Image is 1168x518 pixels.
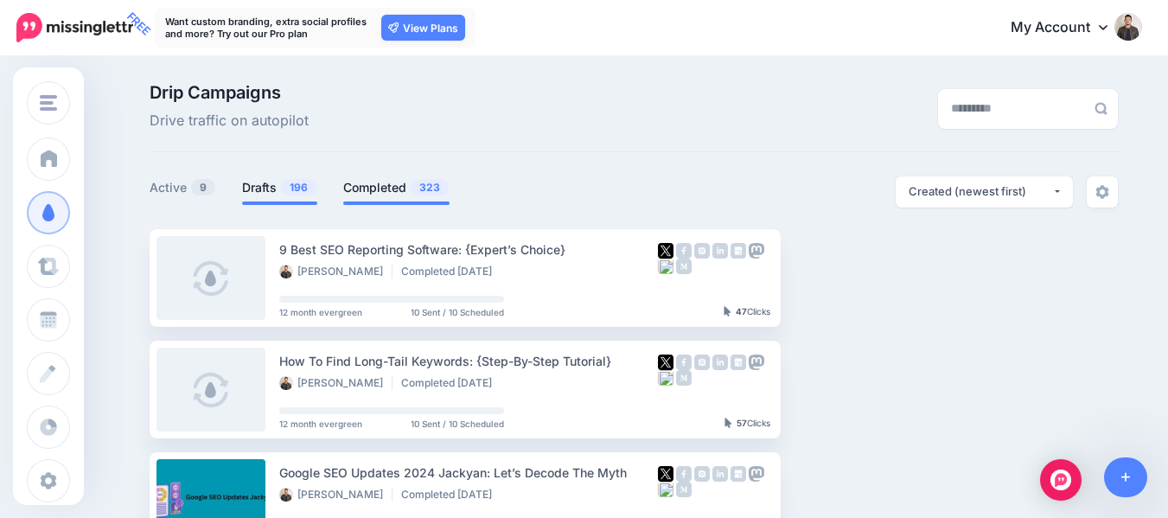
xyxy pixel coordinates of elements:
[191,179,215,195] span: 9
[694,466,710,482] img: instagram-grey-square.png
[896,176,1073,208] button: Created (newest first)
[712,243,728,259] img: linkedin-grey-square.png
[150,84,309,101] span: Drip Campaigns
[381,15,465,41] a: View Plans
[694,243,710,259] img: instagram-grey-square.png
[724,307,770,317] div: Clicks
[724,419,770,429] div: Clicks
[724,418,732,428] img: pointer-grey-darker.png
[401,265,501,278] li: Completed [DATE]
[712,355,728,370] img: linkedin-grey-square.png
[242,177,317,198] a: Drafts196
[658,482,673,497] img: bluesky-grey-square.png
[658,370,673,386] img: bluesky-grey-square.png
[16,13,133,42] img: Missinglettr
[279,265,393,278] li: [PERSON_NAME]
[749,355,764,370] img: mastodon-grey-square.png
[411,419,504,428] span: 10 Sent / 10 Scheduled
[40,95,57,111] img: menu.png
[279,463,658,483] div: Google SEO Updates 2024 Jackyan: Let’s Decode The Myth
[401,488,501,502] li: Completed [DATE]
[279,351,658,371] div: How To Find Long-Tail Keywords: {Step-By-Step Tutorial}
[731,466,746,482] img: google_business-grey-square.png
[411,179,449,195] span: 323
[150,177,216,198] a: Active9
[676,243,692,259] img: facebook-grey-square.png
[749,466,764,482] img: mastodon-grey-square.png
[676,355,692,370] img: facebook-grey-square.png
[676,259,692,274] img: medium-grey-square.png
[121,6,156,42] span: FREE
[731,355,746,370] img: google_business-grey-square.png
[343,177,450,198] a: Completed323
[724,306,731,317] img: pointer-grey-darker.png
[279,419,362,428] span: 12 month evergreen
[694,355,710,370] img: instagram-grey-square.png
[676,466,692,482] img: facebook-grey-square.png
[411,308,504,317] span: 10 Sent / 10 Scheduled
[993,7,1142,49] a: My Account
[150,110,309,132] span: Drive traffic on autopilot
[1040,459,1082,501] div: Open Intercom Messenger
[279,240,658,259] div: 9 Best SEO Reporting Software: {Expert’s Choice}
[676,370,692,386] img: medium-grey-square.png
[712,466,728,482] img: linkedin-grey-square.png
[909,183,1052,200] div: Created (newest first)
[749,243,764,259] img: mastodon-grey-square.png
[658,259,673,274] img: bluesky-grey-square.png
[736,306,747,317] b: 47
[279,376,393,390] li: [PERSON_NAME]
[281,179,316,195] span: 196
[401,376,501,390] li: Completed [DATE]
[737,418,747,428] b: 57
[731,243,746,259] img: google_business-grey-square.png
[16,9,133,47] a: FREE
[279,308,362,317] span: 12 month evergreen
[658,243,673,259] img: twitter-square.png
[658,466,673,482] img: twitter-square.png
[1095,102,1107,115] img: search-grey-6.png
[658,355,673,370] img: twitter-square.png
[1095,185,1109,199] img: settings-grey.png
[165,16,373,40] p: Want custom branding, extra social profiles and more? Try out our Pro plan
[279,488,393,502] li: [PERSON_NAME]
[676,482,692,497] img: medium-grey-square.png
